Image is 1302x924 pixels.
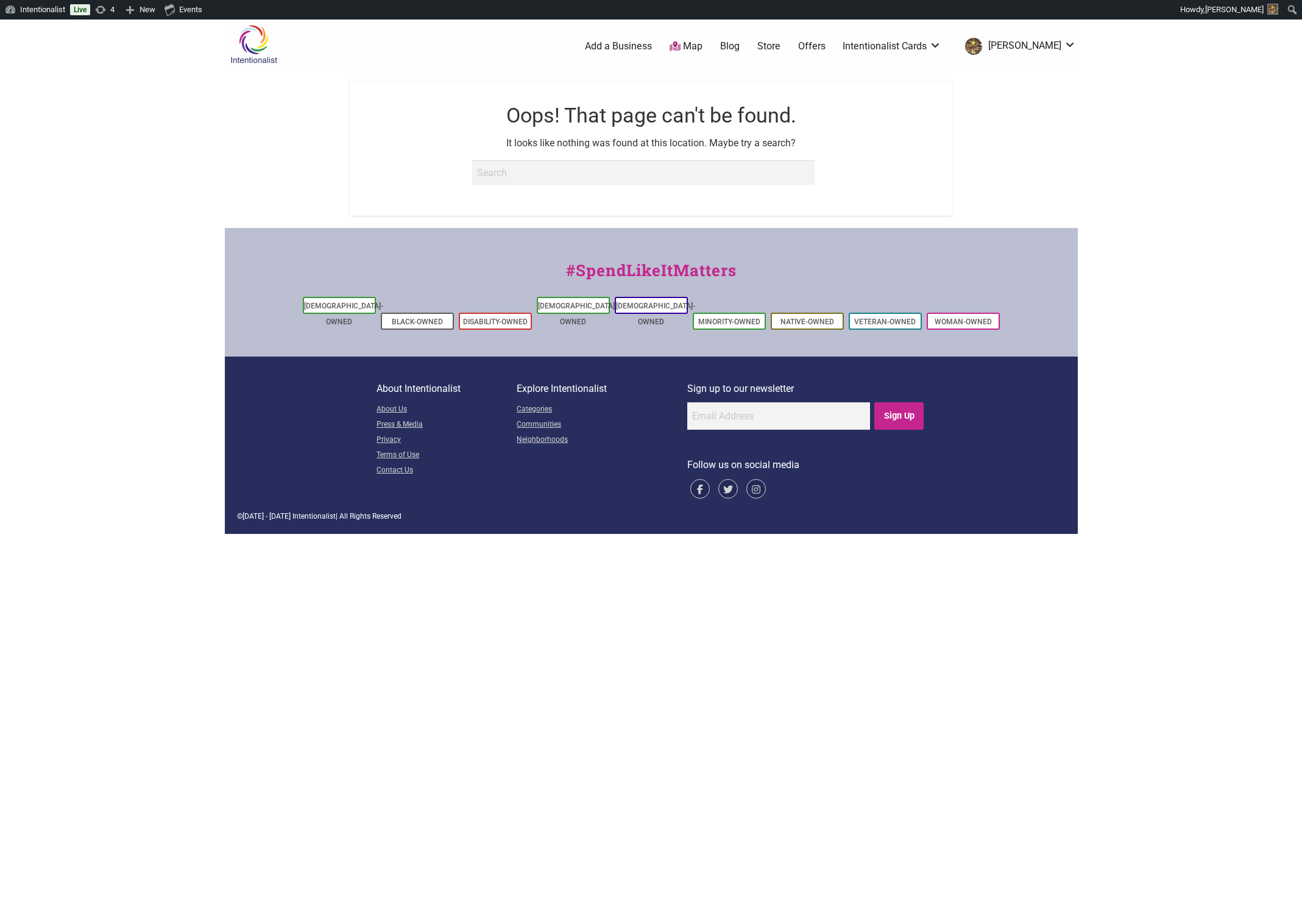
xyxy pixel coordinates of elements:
[720,40,740,53] a: Blog
[304,302,383,326] a: [DEMOGRAPHIC_DATA]-Owned
[687,457,925,473] p: Follow us on social media
[798,40,826,53] a: Offers
[70,4,90,15] a: Live
[670,40,702,54] a: Map
[854,318,916,326] a: Veteran-Owned
[225,258,1078,294] div: #SpendLikeItMatters
[472,160,815,185] input: Search
[687,402,870,430] input: Email Address
[237,511,1066,522] div: © | All Rights Reserved
[463,318,528,326] a: Disability-Owned
[780,318,834,326] a: Native-Owned
[377,418,517,433] a: Press & Media
[517,418,687,433] a: Communities
[517,402,687,418] a: Categories
[959,35,1076,57] a: [PERSON_NAME]
[377,433,517,448] a: Privacy
[538,302,617,326] a: [DEMOGRAPHIC_DATA]-Owned
[377,463,517,478] a: Contact Us
[687,381,925,397] p: Sign up to our newsletter
[517,433,687,448] a: Neighborhoods
[377,381,517,397] p: About Intentionalist
[698,318,760,326] a: Minority-Owned
[935,318,992,326] a: Woman-Owned
[242,512,291,521] span: [DATE] - [DATE]
[383,135,920,151] p: It looks like nothing was found at this location. Maybe try a search?
[874,402,924,430] input: Sign Up
[517,381,687,397] p: Explore Intentionalist
[1205,5,1264,14] span: [PERSON_NAME]
[383,101,920,130] h1: Oops! That page can't be found.
[377,402,517,418] a: About Us
[292,512,336,521] span: Intentionalist
[377,448,517,463] a: Terms of Use
[843,40,941,53] a: Intentionalist Cards
[757,40,780,53] a: Store
[585,40,652,53] a: Add a Business
[225,24,283,64] img: Intentionalist
[959,35,1076,57] li: Joel
[616,302,695,326] a: [DEMOGRAPHIC_DATA]-Owned
[392,318,443,326] a: Black-Owned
